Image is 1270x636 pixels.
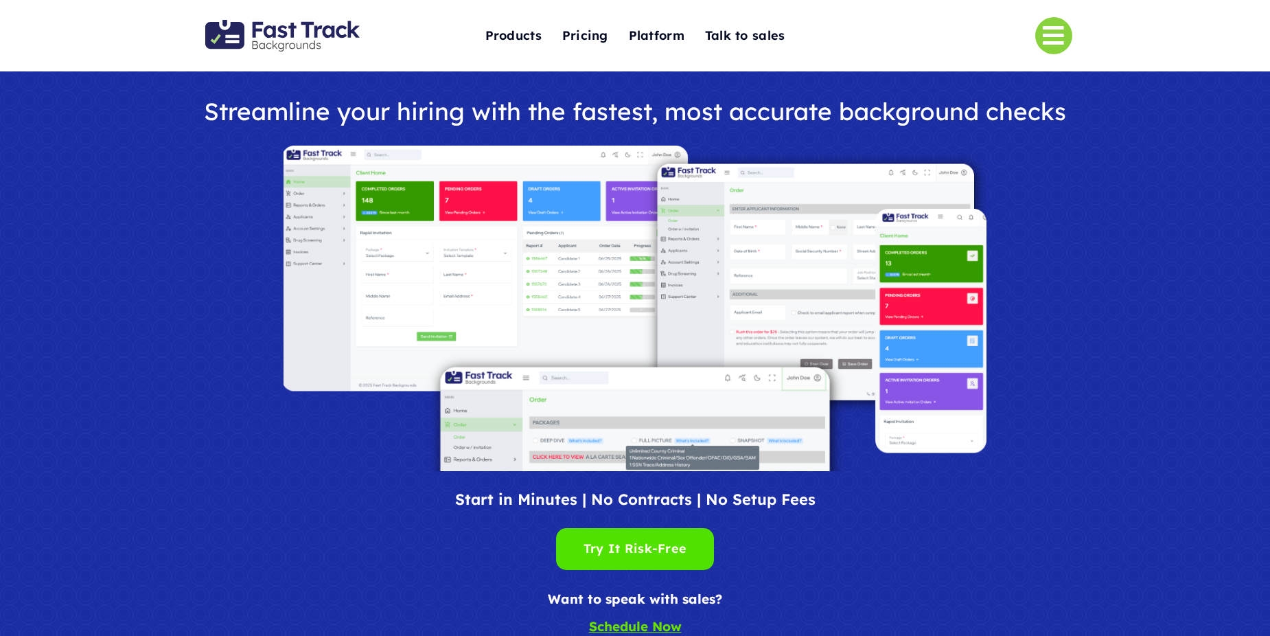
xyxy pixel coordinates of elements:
span: Start in Minutes | No Contracts | No Setup Fees [455,490,816,509]
img: Fast Track Backgrounds Logo [205,20,360,52]
span: Talk to sales [705,25,785,47]
a: Link to # [1035,17,1072,54]
a: Platform [629,21,684,51]
a: Fast Track Backgrounds Logo [205,19,360,33]
a: Try It Risk-Free [556,528,714,570]
nav: One Page [417,1,854,70]
span: Want to speak with sales? [548,591,722,607]
a: Schedule Now [589,618,682,635]
span: Products [485,25,542,47]
h1: Streamline your hiring with the fastest, most accurate background checks [189,98,1081,125]
span: Pricing [562,25,608,47]
span: Platform [629,25,684,47]
a: Talk to sales [705,21,785,51]
img: Fast Track Backgrounds Platform [284,146,986,471]
a: Pricing [562,21,608,51]
span: Try It Risk-Free [584,538,686,560]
